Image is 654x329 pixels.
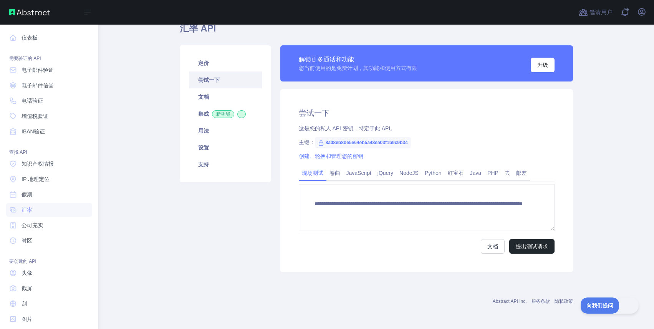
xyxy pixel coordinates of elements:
[216,111,230,117] font: 新功能
[22,191,32,198] font: 假期
[377,170,393,176] font: jQuery
[487,243,498,249] font: 文档
[509,239,555,254] button: 提出测试请求
[198,128,209,134] font: 用法
[487,170,498,176] font: PHP
[481,239,505,254] a: 文档
[531,299,550,304] a: 服务条款
[198,145,209,151] font: 设置
[22,301,27,307] font: 刮
[22,270,32,276] font: 头像
[505,170,510,176] font: 去
[299,139,315,145] font: 主键：
[9,150,27,155] font: 查找 API
[448,170,464,176] font: 红宝石
[189,88,262,105] a: 文档
[555,299,573,304] a: 隐私政策
[9,9,50,15] img: 抽象 API
[22,35,38,41] font: 仪表板
[299,56,354,63] font: 解锁更多通话和功能
[6,31,92,45] a: 仪表板
[22,161,54,167] font: 知识产权情报
[180,23,216,33] font: 汇率 API
[6,297,92,311] a: 刮
[22,176,50,182] font: IP 地理定位
[299,109,329,117] font: 尝试一下
[6,172,92,186] a: IP 地理定位
[470,170,482,176] font: Java
[22,316,32,322] font: 图片
[516,170,527,176] font: 邮差
[22,67,54,73] font: 电子邮件验证
[6,94,92,108] a: 电话验证
[6,188,92,201] a: 假期
[22,113,48,119] font: 增值税验证
[189,122,262,139] a: 用法
[299,65,417,71] font: 您当前使用的是免费计划，其功能和使用方式有限
[493,299,527,304] a: Abstract API Inc.
[22,98,43,104] font: 电话验证
[6,63,92,77] a: 电子邮件验证
[6,203,92,217] a: 汇率
[189,105,262,122] a: 集成新功能
[189,55,262,71] a: 定价
[6,234,92,248] a: 时区
[581,297,639,314] iframe: 切换客户支持
[198,94,209,100] font: 文档
[516,243,548,249] font: 提出测试请求
[329,170,340,176] font: 卷曲
[6,78,92,92] a: 电子邮件信誉
[589,9,613,15] font: 邀请用户
[22,238,32,244] font: 时区
[22,207,32,213] font: 汇率
[6,157,92,171] a: 知识产权情报
[346,170,371,176] font: JavaScript
[22,82,54,88] font: 电子邮件信誉
[299,153,363,159] a: 创建、轮换和管理您的密钥
[6,125,92,138] a: IBAN验证
[22,128,45,135] font: IBAN验证
[6,281,92,295] a: 截屏
[198,77,220,83] font: 尝试一下
[6,312,92,326] a: 图片
[9,259,36,264] font: 要创建的 API
[425,170,442,176] font: Python
[6,266,92,280] a: 头像
[302,170,323,176] font: 现场测试
[189,156,262,173] a: 支持
[6,109,92,123] a: 增值税验证
[9,56,41,61] font: 需要验证的 API
[299,125,396,131] font: 这是您的私人 API 密钥，特定于此 API。
[198,60,209,66] font: 定价
[198,111,209,117] font: 集成
[22,222,43,228] font: 公司充实
[531,58,555,72] button: 升级
[399,170,419,176] font: NodeJS
[189,71,262,88] a: 尝试一下
[22,285,32,291] font: 截屏
[198,161,209,168] font: 支持
[6,218,92,232] a: 公司充实
[326,140,408,145] font: 8a08eb8be5e64eb5a48ea03f1b9c9b34
[577,6,614,18] button: 邀请用户
[537,62,548,68] font: 升级
[189,139,262,156] a: 设置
